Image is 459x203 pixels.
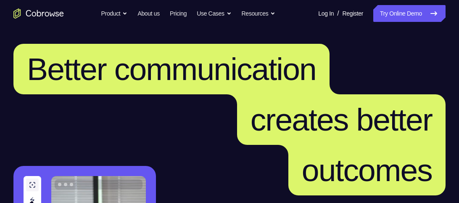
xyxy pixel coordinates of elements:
a: Go to the home page [13,8,64,19]
a: Log In [318,5,334,22]
a: Register [343,5,363,22]
button: Resources [242,5,276,22]
span: creates better [251,102,432,137]
button: Product [101,5,128,22]
button: Use Cases [197,5,231,22]
span: outcomes [302,152,432,188]
span: / [337,8,339,19]
span: Better communication [27,51,316,87]
a: About us [137,5,159,22]
a: Pricing [170,5,187,22]
a: Try Online Demo [373,5,446,22]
